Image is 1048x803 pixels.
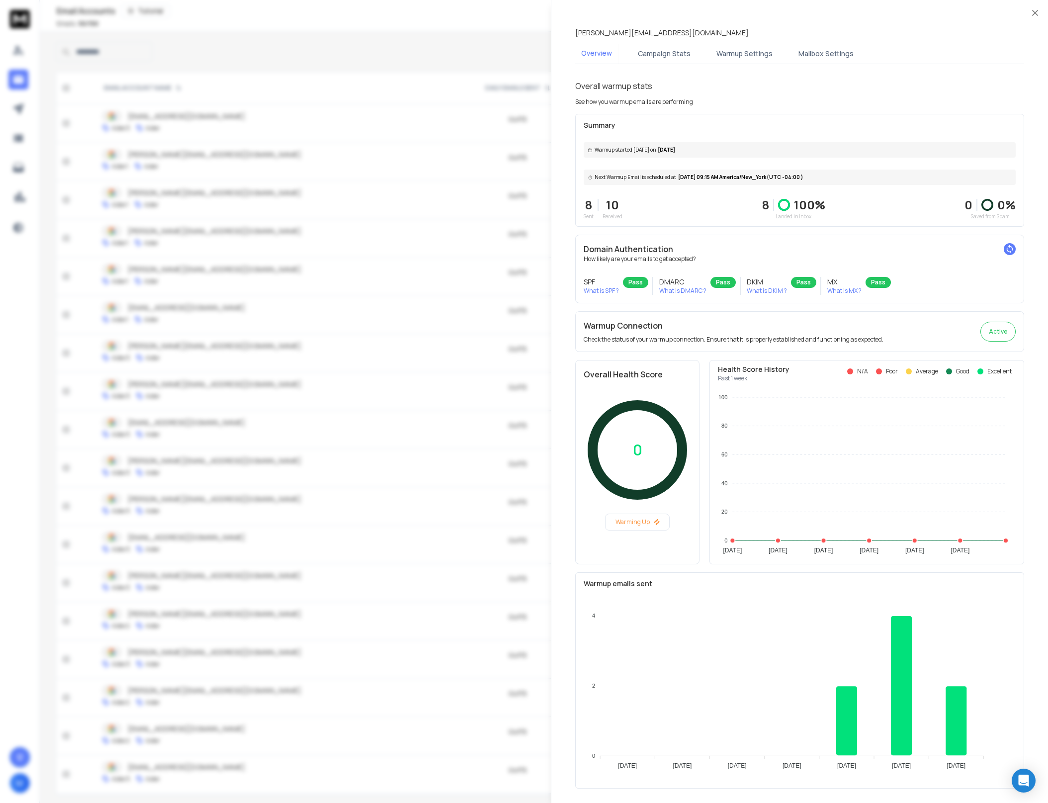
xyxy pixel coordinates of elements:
[860,547,878,554] tspan: [DATE]
[964,196,972,213] strong: 0
[728,762,747,769] tspan: [DATE]
[916,367,938,375] p: Average
[584,368,691,380] h2: Overall Health Score
[710,43,779,65] button: Warmup Settings
[1012,769,1036,793] div: Open Intercom Messenger
[827,277,862,287] h3: MX
[762,197,769,213] p: 8
[584,120,1016,130] p: Summary
[592,683,595,689] tspan: 2
[584,213,594,220] p: Sent
[584,277,619,287] h3: SPF
[723,547,742,554] tspan: [DATE]
[575,98,693,106] p: See how you warmup emails are performing
[595,146,656,154] span: Warmup started [DATE] on
[837,762,856,769] tspan: [DATE]
[956,367,969,375] p: Good
[886,367,898,375] p: Poor
[603,213,622,220] p: Received
[603,197,622,213] p: 10
[610,518,665,526] p: Warming Up
[718,374,789,382] p: Past 1 week
[987,367,1012,375] p: Excellent
[718,394,727,400] tspan: 100
[575,80,652,92] h1: Overall warmup stats
[595,174,676,181] span: Next Warmup Email is scheduled at
[584,197,594,213] p: 8
[792,43,860,65] button: Mailbox Settings
[584,336,883,344] p: Check the status of your warmup connection. Ensure that it is properly established and functionin...
[584,243,1016,255] h2: Domain Authentication
[964,213,1016,220] p: Saved from Spam
[724,537,727,543] tspan: 0
[718,364,789,374] p: Health Score History
[632,43,697,65] button: Campaign Stats
[721,480,727,486] tspan: 40
[592,613,595,619] tspan: 4
[584,579,1016,589] p: Warmup emails sent
[633,441,642,459] p: 0
[857,367,868,375] p: N/A
[584,255,1016,263] p: How likely are your emails to get accepted?
[584,287,619,295] p: What is SPF ?
[575,28,749,38] p: [PERSON_NAME][EMAIL_ADDRESS][DOMAIN_NAME]
[997,197,1016,213] p: 0 %
[659,287,706,295] p: What is DMARC ?
[584,170,1016,185] div: [DATE] 09:15 AM America/New_York (UTC -04:00 )
[783,762,801,769] tspan: [DATE]
[721,451,727,457] tspan: 60
[747,277,787,287] h3: DKIM
[980,322,1016,342] button: Active
[747,287,787,295] p: What is DKIM ?
[592,753,595,759] tspan: 0
[584,320,883,332] h2: Warmup Connection
[584,142,1016,158] div: [DATE]
[947,762,965,769] tspan: [DATE]
[575,42,618,65] button: Overview
[762,213,825,220] p: Landed in Inbox
[814,547,833,554] tspan: [DATE]
[769,547,787,554] tspan: [DATE]
[659,277,706,287] h3: DMARC
[673,762,692,769] tspan: [DATE]
[794,197,825,213] p: 100 %
[721,423,727,429] tspan: 80
[827,287,862,295] p: What is MX ?
[710,277,736,288] div: Pass
[951,547,970,554] tspan: [DATE]
[623,277,648,288] div: Pass
[905,547,924,554] tspan: [DATE]
[618,762,637,769] tspan: [DATE]
[866,277,891,288] div: Pass
[791,277,816,288] div: Pass
[721,509,727,515] tspan: 20
[892,762,911,769] tspan: [DATE]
